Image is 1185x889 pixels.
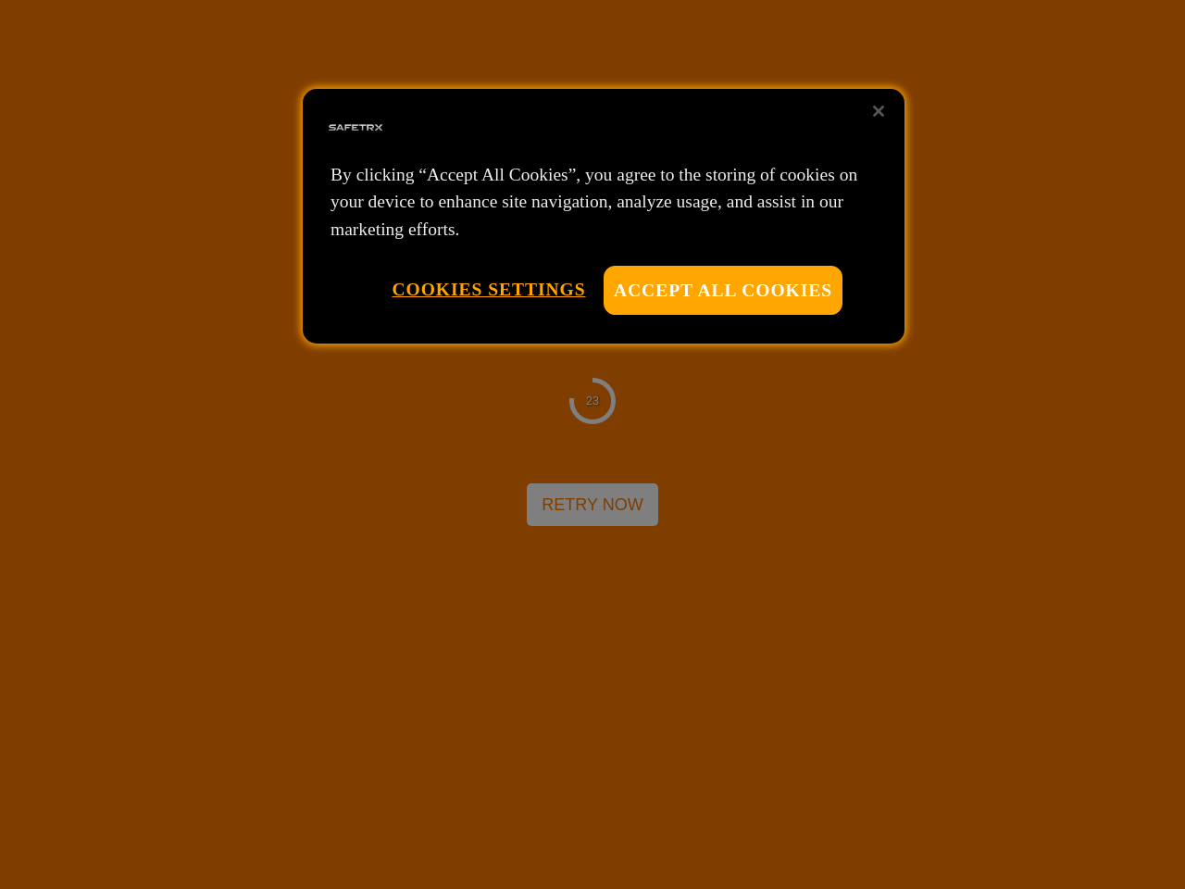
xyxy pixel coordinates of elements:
button: Close [858,91,899,131]
img: Safe Tracks [326,98,385,157]
div: Privacy [303,89,904,344]
button: Cookies Settings [392,266,585,313]
p: By clicking “Accept All Cookies”, you agree to the storing of cookies on your device to enhance s... [331,161,877,243]
button: Accept All Cookies [604,266,842,315]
